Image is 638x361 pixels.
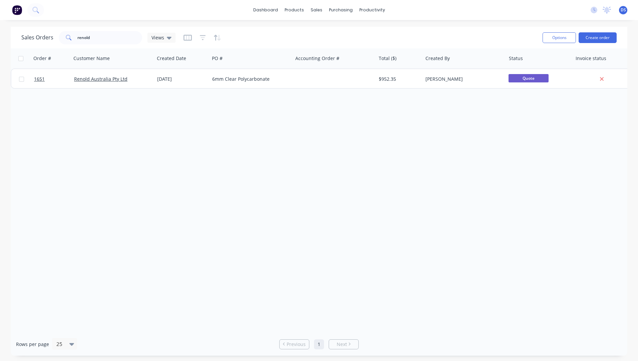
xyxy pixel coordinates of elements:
span: Next [337,341,347,348]
div: Accounting Order # [295,55,339,62]
a: Page 1 is your current page [314,339,324,349]
span: Previous [287,341,306,348]
div: Created Date [157,55,186,62]
div: 6mm Clear Polycarbonate [212,76,286,82]
div: [DATE] [157,76,207,82]
div: Status [509,55,523,62]
a: Previous page [280,341,309,348]
div: Created By [425,55,450,62]
div: Total ($) [379,55,396,62]
button: Create order [579,32,617,43]
a: Renold Australia Pty Ltd [74,76,127,82]
a: 1651 [34,69,74,89]
div: purchasing [326,5,356,15]
h1: Sales Orders [21,34,53,41]
div: Order # [33,55,51,62]
div: productivity [356,5,388,15]
span: DS [621,7,626,13]
button: Options [543,32,576,43]
span: Quote [509,74,549,82]
img: Factory [12,5,22,15]
div: Customer Name [73,55,110,62]
div: products [281,5,307,15]
div: sales [307,5,326,15]
div: $952.35 [379,76,418,82]
span: Rows per page [16,341,49,348]
div: PO # [212,55,223,62]
a: Next page [329,341,358,348]
input: Search... [77,31,142,44]
span: Views [151,34,164,41]
div: [PERSON_NAME] [425,76,500,82]
iframe: Intercom live chat [615,338,631,354]
a: dashboard [250,5,281,15]
ul: Pagination [277,339,361,349]
span: 1651 [34,76,45,82]
div: Invoice status [576,55,606,62]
